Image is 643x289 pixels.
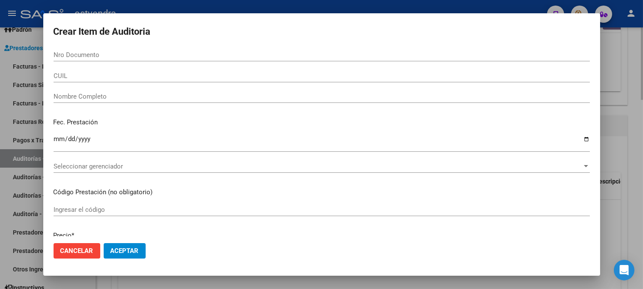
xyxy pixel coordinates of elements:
h2: Crear Item de Auditoria [54,24,590,40]
p: Fec. Prestación [54,117,590,127]
span: Seleccionar gerenciador [54,163,582,170]
span: Aceptar [111,247,139,255]
button: Aceptar [104,243,146,259]
button: Cancelar [54,243,100,259]
span: Cancelar [60,247,93,255]
div: Open Intercom Messenger [614,260,634,280]
p: Código Prestación (no obligatorio) [54,187,590,197]
p: Precio [54,231,590,241]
